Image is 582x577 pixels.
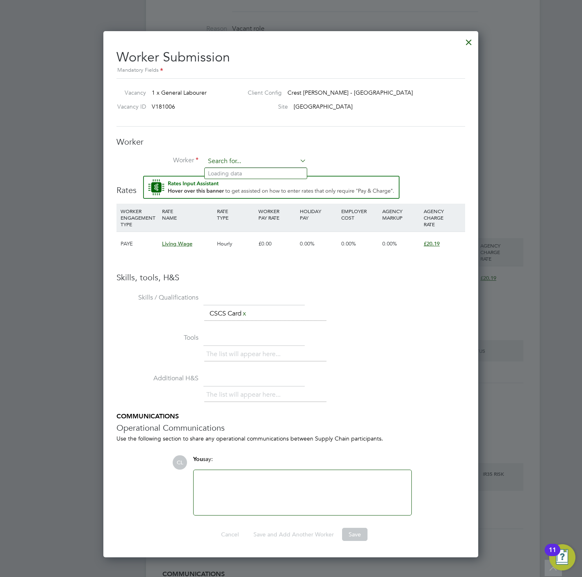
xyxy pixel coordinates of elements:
[549,544,575,570] button: Open Resource Center, 11 new notifications
[380,204,422,225] div: AGENCY MARKUP
[116,176,465,195] h3: Rates
[116,66,465,75] div: Mandatory Fields
[160,204,215,225] div: RATE NAME
[256,204,298,225] div: WORKER PAY RATE
[298,204,339,225] div: HOLIDAY PAY
[173,455,187,470] span: CL
[116,334,199,342] label: Tools
[193,455,412,470] div: say:
[205,155,306,168] input: Search for...
[116,293,199,302] label: Skills / Qualifications
[215,204,256,225] div: RATE TYPE
[339,204,381,225] div: EMPLOYER COST
[256,232,298,256] div: £0.00
[549,550,556,561] div: 11
[205,168,307,179] li: Loading data
[424,240,440,247] span: £20.19
[215,528,245,541] button: Cancel
[116,374,199,383] label: Additional H&S
[116,156,199,165] label: Worker
[206,349,284,360] li: The list will appear here...
[422,204,463,232] div: AGENCY CHARGE RATE
[116,435,465,442] div: Use the following section to share any operational communications between Supply Chain participants.
[206,389,284,400] li: The list will appear here...
[382,240,397,247] span: 0.00%
[193,456,203,463] span: You
[162,240,192,247] span: Living Wage
[116,43,465,75] h2: Worker Submission
[116,412,465,421] h5: COMMUNICATIONS
[247,528,340,541] button: Save and Add Another Worker
[152,103,175,110] span: V181006
[341,240,356,247] span: 0.00%
[152,89,207,96] span: 1 x General Labourer
[241,103,288,110] label: Site
[113,89,146,96] label: Vacancy
[342,528,367,541] button: Save
[288,89,413,96] span: Crest [PERSON_NAME] - [GEOGRAPHIC_DATA]
[294,103,353,110] span: [GEOGRAPHIC_DATA]
[215,232,256,256] div: Hourly
[242,308,247,319] a: x
[119,204,160,232] div: WORKER ENGAGEMENT TYPE
[116,423,465,433] h3: Operational Communications
[206,308,251,319] li: CSCS Card
[241,89,282,96] label: Client Config
[116,136,465,147] h3: Worker
[113,103,146,110] label: Vacancy ID
[143,176,399,199] button: Rate Assistant
[116,272,465,283] h3: Skills, tools, H&S
[300,240,315,247] span: 0.00%
[119,232,160,256] div: PAYE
